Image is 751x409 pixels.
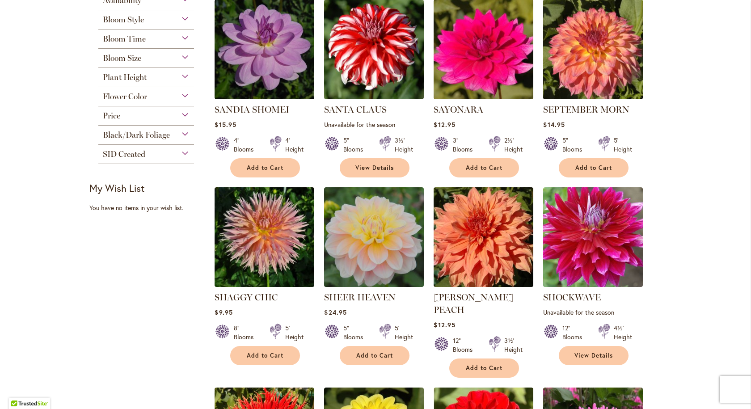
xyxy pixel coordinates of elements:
[543,187,643,287] img: Shockwave
[543,104,629,115] a: SEPTEMBER MORN
[103,149,145,159] span: SID Created
[343,136,368,154] div: 5" Blooms
[575,164,612,172] span: Add to Cart
[543,120,565,129] span: $14.95
[574,352,613,359] span: View Details
[449,358,519,378] button: Add to Cart
[395,324,413,342] div: 5' Height
[89,181,144,194] strong: My Wish List
[215,280,314,289] a: SHAGGY CHIC
[7,377,32,402] iframe: Launch Accessibility Center
[559,346,629,365] a: View Details
[324,292,396,303] a: SHEER HEAVEN
[215,93,314,101] a: SANDIA SHOMEI
[466,164,502,172] span: Add to Cart
[324,308,346,316] span: $24.95
[285,324,304,342] div: 5' Height
[103,130,170,140] span: Black/Dark Foliage
[324,280,424,289] a: SHEER HEAVEN
[234,136,259,154] div: 4" Blooms
[434,280,533,289] a: Sherwood's Peach
[614,324,632,342] div: 4½' Height
[324,104,387,115] a: SANTA CLAUS
[614,136,632,154] div: 5' Height
[324,187,424,287] img: SHEER HEAVEN
[285,136,304,154] div: 4' Height
[434,93,533,101] a: SAYONARA
[324,93,424,101] a: SANTA CLAUS
[434,187,533,287] img: Sherwood's Peach
[453,136,478,154] div: 3" Blooms
[103,15,144,25] span: Bloom Style
[543,308,643,316] p: Unavailable for the season
[103,34,146,44] span: Bloom Time
[103,53,141,63] span: Bloom Size
[355,164,394,172] span: View Details
[562,324,587,342] div: 12" Blooms
[343,324,368,342] div: 5" Blooms
[324,120,424,129] p: Unavailable for the season
[434,292,513,315] a: [PERSON_NAME] PEACH
[215,187,314,287] img: SHAGGY CHIC
[103,111,120,121] span: Price
[543,292,601,303] a: SHOCKWAVE
[434,104,483,115] a: SAYONARA
[434,320,455,329] span: $12.95
[504,136,523,154] div: 2½' Height
[215,120,236,129] span: $15.95
[453,336,478,354] div: 12" Blooms
[559,158,629,177] button: Add to Cart
[356,352,393,359] span: Add to Cart
[247,352,283,359] span: Add to Cart
[215,292,278,303] a: SHAGGY CHIC
[247,164,283,172] span: Add to Cart
[103,92,147,101] span: Flower Color
[395,136,413,154] div: 3½' Height
[466,364,502,372] span: Add to Cart
[103,72,147,82] span: Plant Height
[89,203,209,212] div: You have no items in your wish list.
[234,324,259,342] div: 8" Blooms
[340,158,409,177] a: View Details
[434,120,455,129] span: $12.95
[230,158,300,177] button: Add to Cart
[543,93,643,101] a: September Morn
[215,104,289,115] a: SANDIA SHOMEI
[504,336,523,354] div: 3½' Height
[543,280,643,289] a: Shockwave
[449,158,519,177] button: Add to Cart
[340,346,409,365] button: Add to Cart
[230,346,300,365] button: Add to Cart
[562,136,587,154] div: 5" Blooms
[215,308,232,316] span: $9.95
